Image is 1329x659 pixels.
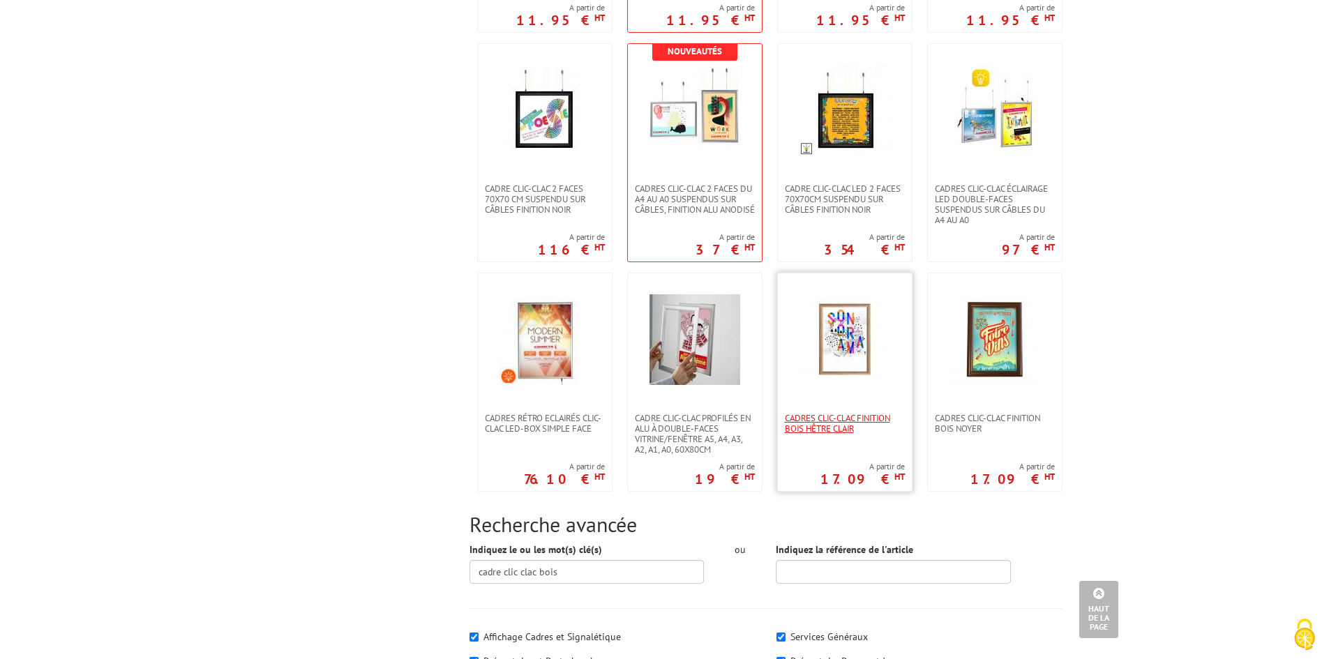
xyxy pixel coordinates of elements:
[1287,617,1322,652] img: Cookies (fenêtre modale)
[635,183,755,215] span: Cadres Clic-Clac 2 faces du A4 au A0 suspendus sur câbles, finition alu anodisé
[778,183,912,215] a: Cadre Clic-Clac LED 2 faces 70x70cm suspendu sur câbles finition noir
[928,413,1062,434] a: CADRES CLIC-CLAC FINITION BOIS NOYER
[776,543,913,556] label: Indiquez la référence de l'article
[666,16,755,24] p: 11.95 €
[778,413,912,434] a: Cadres clic-clac finition Bois Hêtre clair
[594,241,605,253] sup: HT
[650,294,740,385] img: Cadre clic-clac profilés en alu à double-faces Vitrine/fenêtre A5, A4, A3, A2, A1, A0, 60x80cm
[695,461,755,472] span: A partir de
[1079,581,1118,638] a: Haut de la page
[949,65,1040,156] img: Cadres clic-clac éclairage LED double-faces suspendus sur câbles du A4 au A0
[928,183,1062,225] a: Cadres clic-clac éclairage LED double-faces suspendus sur câbles du A4 au A0
[970,461,1055,472] span: A partir de
[500,294,590,385] img: Cadres Rétro Eclairés Clic-Clac LED-Box simple face
[1002,232,1055,243] span: A partir de
[628,183,762,215] a: Cadres Clic-Clac 2 faces du A4 au A0 suspendus sur câbles, finition alu anodisé
[816,16,905,24] p: 11.95 €
[799,65,890,156] img: Cadre Clic-Clac LED 2 faces 70x70cm suspendu sur câbles finition noir
[500,65,590,156] img: Cadre Clic-Clac 2 faces 70x70 cm suspendu sur câbles finition noir
[483,630,621,643] label: Affichage Cadres et Signalétique
[1002,245,1055,254] p: 97 €
[894,471,905,483] sup: HT
[1044,12,1055,24] sup: HT
[538,245,605,254] p: 116 €
[1280,612,1329,659] button: Cookies (fenêtre modale)
[744,12,755,24] sup: HT
[816,2,905,13] span: A partir de
[744,241,755,253] sup: HT
[485,183,605,215] span: Cadre Clic-Clac 2 faces 70x70 cm suspendu sur câbles finition noir
[478,413,612,434] a: Cadres Rétro Eclairés Clic-Clac LED-Box simple face
[785,183,905,215] span: Cadre Clic-Clac LED 2 faces 70x70cm suspendu sur câbles finition noir
[790,630,868,643] label: Services Généraux
[666,2,755,13] span: A partir de
[894,241,905,253] sup: HT
[695,475,755,483] p: 19 €
[628,413,762,455] a: Cadre clic-clac profilés en alu à double-faces Vitrine/fenêtre A5, A4, A3, A2, A1, A0, 60x80cm
[970,475,1055,483] p: 17.09 €
[650,65,740,156] img: Cadres Clic-Clac 2 faces du A4 au A0 suspendus sur câbles, finition alu anodisé
[594,12,605,24] sup: HT
[1044,471,1055,483] sup: HT
[470,633,479,642] input: Affichage Cadres et Signalétique
[696,245,755,254] p: 37 €
[744,471,755,483] sup: HT
[824,232,905,243] span: A partir de
[524,475,605,483] p: 76.10 €
[668,45,722,57] b: Nouveautés
[949,294,1040,385] img: CADRES CLIC-CLAC FINITION BOIS NOYER
[470,543,602,556] label: Indiquez le ou les mot(s) clé(s)
[966,2,1055,13] span: A partir de
[635,413,755,455] span: Cadre clic-clac profilés en alu à double-faces Vitrine/fenêtre A5, A4, A3, A2, A1, A0, 60x80cm
[935,413,1055,434] span: CADRES CLIC-CLAC FINITION BOIS NOYER
[725,543,755,556] div: ou
[594,471,605,483] sup: HT
[538,232,605,243] span: A partir de
[524,461,605,472] span: A partir de
[485,413,605,434] span: Cadres Rétro Eclairés Clic-Clac LED-Box simple face
[785,413,905,434] span: Cadres clic-clac finition Bois Hêtre clair
[1044,241,1055,253] sup: HT
[696,232,755,243] span: A partir de
[935,183,1055,225] span: Cadres clic-clac éclairage LED double-faces suspendus sur câbles du A4 au A0
[516,16,605,24] p: 11.95 €
[824,245,905,254] p: 354 €
[470,513,1063,536] h2: Recherche avancée
[516,2,605,13] span: A partir de
[820,461,905,472] span: A partir de
[478,183,612,215] a: Cadre Clic-Clac 2 faces 70x70 cm suspendu sur câbles finition noir
[799,294,890,385] img: Cadres clic-clac finition Bois Hêtre clair
[820,475,905,483] p: 17.09 €
[894,12,905,24] sup: HT
[966,16,1055,24] p: 11.95 €
[776,633,786,642] input: Services Généraux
